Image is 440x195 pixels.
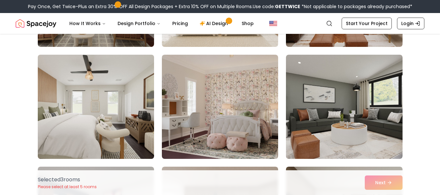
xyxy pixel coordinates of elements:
b: GETTWICE [275,3,300,10]
button: Design Portfolio [112,17,166,30]
nav: Main [64,17,259,30]
a: AI Design [194,17,235,30]
span: Use code: [253,3,300,10]
img: Room room-30 [286,55,402,159]
a: Spacejoy [16,17,56,30]
p: Selected 3 room s [38,176,97,184]
button: How It Works [64,17,111,30]
img: Room room-28 [35,52,157,161]
a: Start Your Project [342,18,392,29]
p: Please select at least 5 rooms [38,184,97,189]
img: United States [269,20,277,27]
img: Spacejoy Logo [16,17,56,30]
img: Room room-29 [162,55,278,159]
div: Pay Once, Get Twice-Plus an Extra 30% OFF All Design Packages + Extra 10% OFF on Multiple Rooms. [28,3,412,10]
a: Shop [236,17,259,30]
a: Login [397,18,424,29]
a: Pricing [167,17,193,30]
span: *Not applicable to packages already purchased* [300,3,412,10]
nav: Global [16,13,424,34]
